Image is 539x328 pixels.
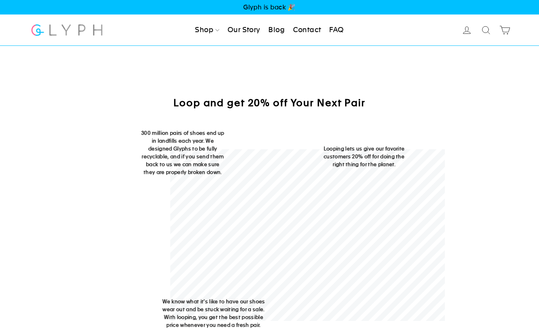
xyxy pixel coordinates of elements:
img: Glyph [30,20,104,40]
a: Contact [290,22,324,39]
a: FAQ [326,22,347,39]
p: Looping lets us give our favorite customers 20% off for doing the right thing for the planet. [321,145,407,169]
a: Our Story [224,22,264,39]
a: Shop [192,22,222,39]
h1: Loop and get 20% off Your Next Pair [140,97,399,110]
iframe: Glyph - Referral program [528,130,539,198]
ul: Primary [192,22,347,39]
p: 300 million pairs of shoes end up in landfills each year. We designed Glyphs to be fully recyclab... [140,129,226,176]
a: Blog [265,22,288,39]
